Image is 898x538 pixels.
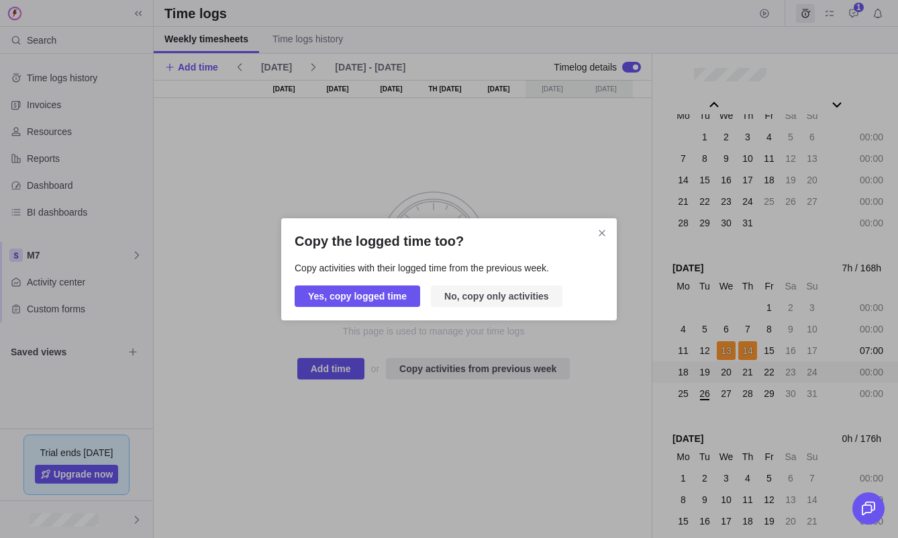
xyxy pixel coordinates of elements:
span: No, copy only activities [431,285,562,307]
span: Copy activities with their logged time from the previous week. [295,261,549,275]
span: Close [593,224,611,242]
span: No, copy only activities [444,288,549,304]
span: Yes, copy logged time [308,288,407,304]
h2: Copy the logged time too? [295,232,603,251]
div: Copy the logged time too? [281,218,617,320]
span: Yes, copy logged time [295,285,420,307]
